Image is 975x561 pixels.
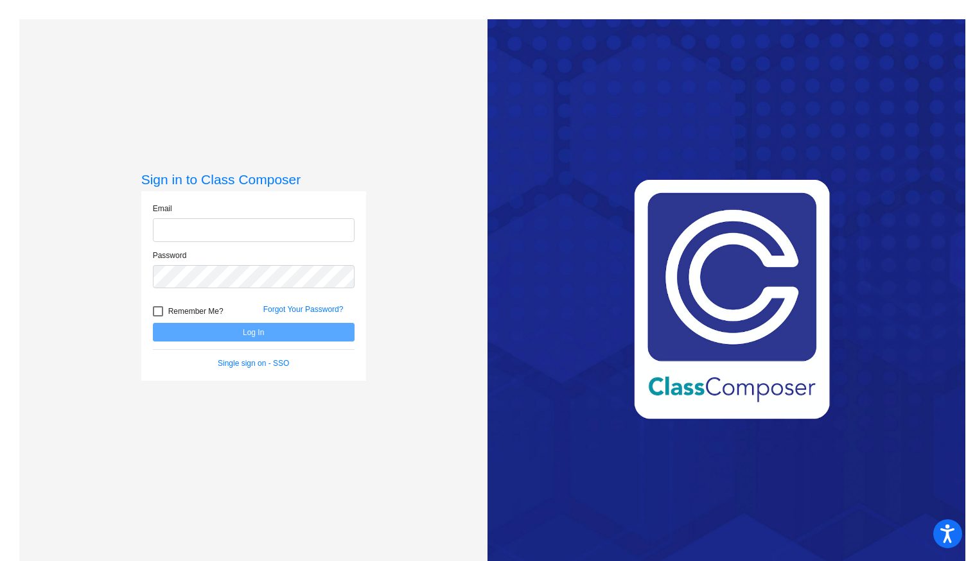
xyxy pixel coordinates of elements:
label: Email [153,203,172,214]
h3: Sign in to Class Composer [141,171,366,187]
span: Remember Me? [168,304,224,319]
a: Forgot Your Password? [263,305,344,314]
button: Log In [153,323,355,341]
label: Password [153,250,187,261]
a: Single sign on - SSO [218,359,289,368]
